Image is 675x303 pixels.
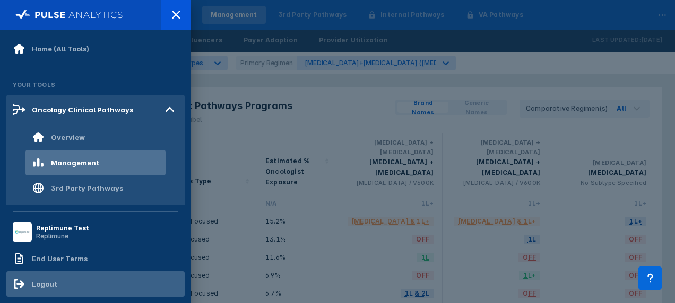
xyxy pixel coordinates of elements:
a: Overview [6,124,185,150]
div: Oncology Clinical Pathways [32,105,133,114]
div: Your Tools [6,75,185,95]
div: Overview [51,133,85,141]
div: End User Terms [32,254,88,263]
a: 3rd Party Pathways [6,175,185,201]
div: 3rd Party Pathways [51,184,123,192]
div: Logout [32,280,57,288]
a: Home (All Tools) [6,36,185,61]
div: Management [51,158,99,167]
img: pulse-logo-full-white.svg [15,7,123,22]
div: Home (All Tools) [32,44,89,53]
div: Replimune [36,232,89,240]
div: Replimune Test [36,224,89,232]
a: End User Terms [6,246,185,271]
img: menu button [15,225,30,239]
a: Management [6,150,185,175]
